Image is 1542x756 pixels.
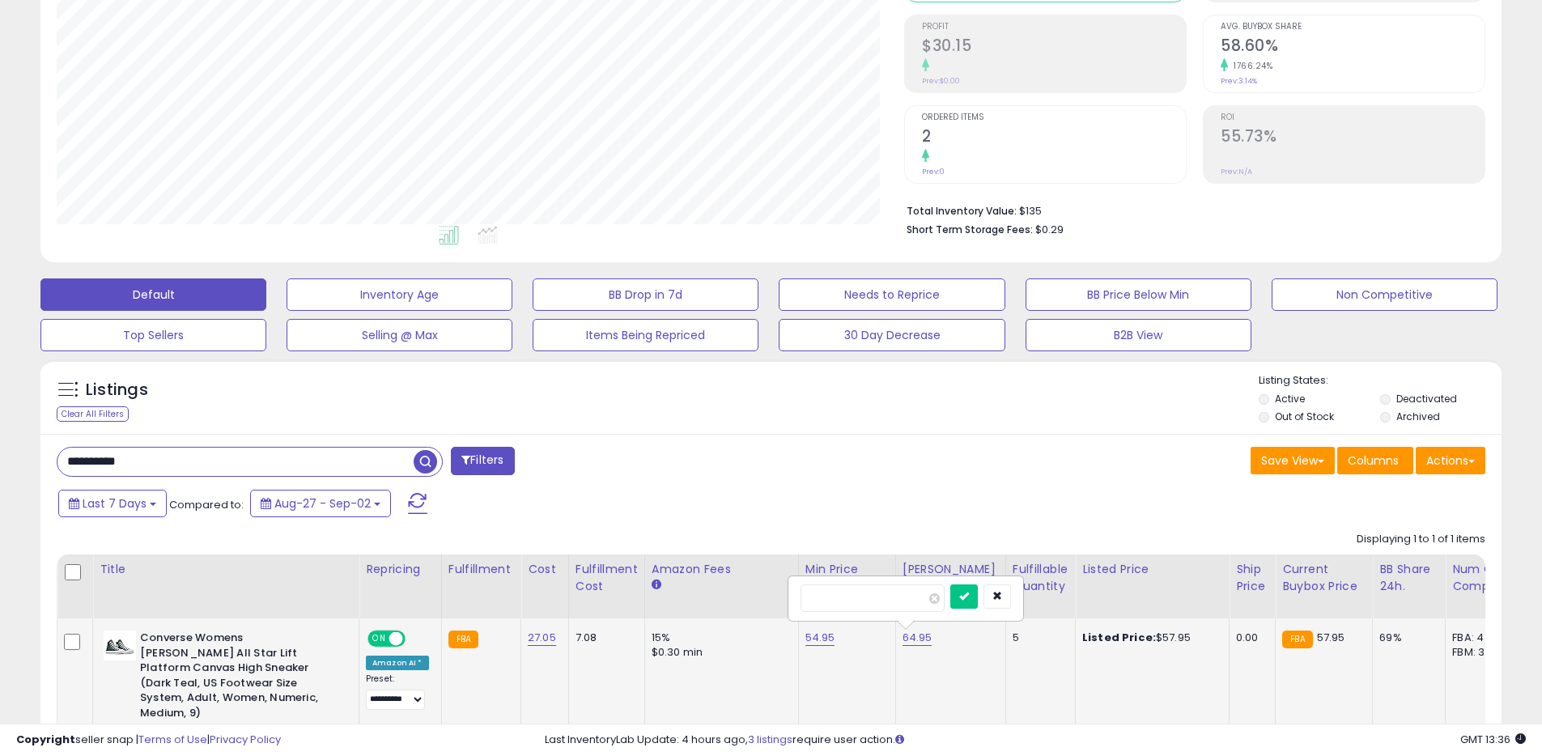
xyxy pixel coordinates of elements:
[1452,645,1506,660] div: FBM: 3
[1221,127,1485,149] h2: 55.73%
[16,732,75,747] strong: Copyright
[805,561,889,578] div: Min Price
[86,379,148,401] h5: Listings
[366,561,435,578] div: Repricing
[210,732,281,747] a: Privacy Policy
[369,632,389,646] span: ON
[1259,373,1502,389] p: Listing States:
[652,631,786,645] div: 15%
[576,561,638,595] div: Fulfillment Cost
[907,223,1033,236] b: Short Term Storage Fees:
[287,319,512,351] button: Selling @ Max
[250,490,391,517] button: Aug-27 - Sep-02
[104,631,136,660] img: 41Cn+Jw5CYL._SL40_.jpg
[1348,452,1399,469] span: Columns
[907,200,1473,219] li: $135
[287,278,512,311] button: Inventory Age
[40,319,266,351] button: Top Sellers
[1221,76,1257,86] small: Prev: 3.14%
[576,631,632,645] div: 7.08
[533,278,758,311] button: BB Drop in 7d
[448,631,478,648] small: FBA
[1026,319,1251,351] button: B2B View
[1416,447,1485,474] button: Actions
[805,630,835,646] a: 54.95
[1282,561,1366,595] div: Current Buybox Price
[1379,631,1433,645] div: 69%
[545,733,1526,748] div: Last InventoryLab Update: 4 hours ago, require user action.
[1221,167,1252,176] small: Prev: N/A
[907,204,1017,218] b: Total Inventory Value:
[448,561,514,578] div: Fulfillment
[1221,23,1485,32] span: Avg. Buybox Share
[922,113,1186,122] span: Ordered Items
[1272,278,1497,311] button: Non Competitive
[1396,410,1440,423] label: Archived
[1082,631,1217,645] div: $57.95
[169,497,244,512] span: Compared to:
[779,278,1005,311] button: Needs to Reprice
[100,561,352,578] div: Title
[748,732,792,747] a: 3 listings
[1337,447,1413,474] button: Columns
[40,278,266,311] button: Default
[528,561,562,578] div: Cost
[1013,631,1063,645] div: 5
[1275,410,1334,423] label: Out of Stock
[1026,278,1251,311] button: BB Price Below Min
[1013,561,1068,595] div: Fulfillable Quantity
[1035,222,1064,237] span: $0.29
[922,36,1186,58] h2: $30.15
[1379,561,1438,595] div: BB Share 24h.
[1317,630,1345,645] span: 57.95
[57,406,129,422] div: Clear All Filters
[274,495,371,512] span: Aug-27 - Sep-02
[1452,631,1506,645] div: FBA: 4
[1275,392,1305,406] label: Active
[652,645,786,660] div: $0.30 min
[528,630,556,646] a: 27.05
[83,495,147,512] span: Last 7 Days
[1396,392,1457,406] label: Deactivated
[1082,561,1222,578] div: Listed Price
[922,127,1186,149] h2: 2
[58,490,167,517] button: Last 7 Days
[922,167,945,176] small: Prev: 0
[138,732,207,747] a: Terms of Use
[1251,447,1335,474] button: Save View
[1452,561,1511,595] div: Num of Comp.
[140,631,337,724] b: Converse Womens [PERSON_NAME] All Star Lift Platform Canvas High Sneaker (Dark Teal, US Footwear ...
[1221,36,1485,58] h2: 58.60%
[1236,631,1263,645] div: 0.00
[16,733,281,748] div: seller snap | |
[1082,630,1156,645] b: Listed Price:
[1357,532,1485,547] div: Displaying 1 to 1 of 1 items
[922,23,1186,32] span: Profit
[403,632,429,646] span: OFF
[903,630,932,646] a: 64.95
[1282,631,1312,648] small: FBA
[652,561,792,578] div: Amazon Fees
[1228,60,1272,72] small: 1766.24%
[366,656,429,670] div: Amazon AI *
[451,447,514,475] button: Filters
[366,673,429,710] div: Preset:
[1221,113,1485,122] span: ROI
[652,578,661,592] small: Amazon Fees.
[922,76,960,86] small: Prev: $0.00
[1236,561,1268,595] div: Ship Price
[779,319,1005,351] button: 30 Day Decrease
[1460,732,1526,747] span: 2025-09-10 13:36 GMT
[903,561,999,578] div: [PERSON_NAME]
[533,319,758,351] button: Items Being Repriced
